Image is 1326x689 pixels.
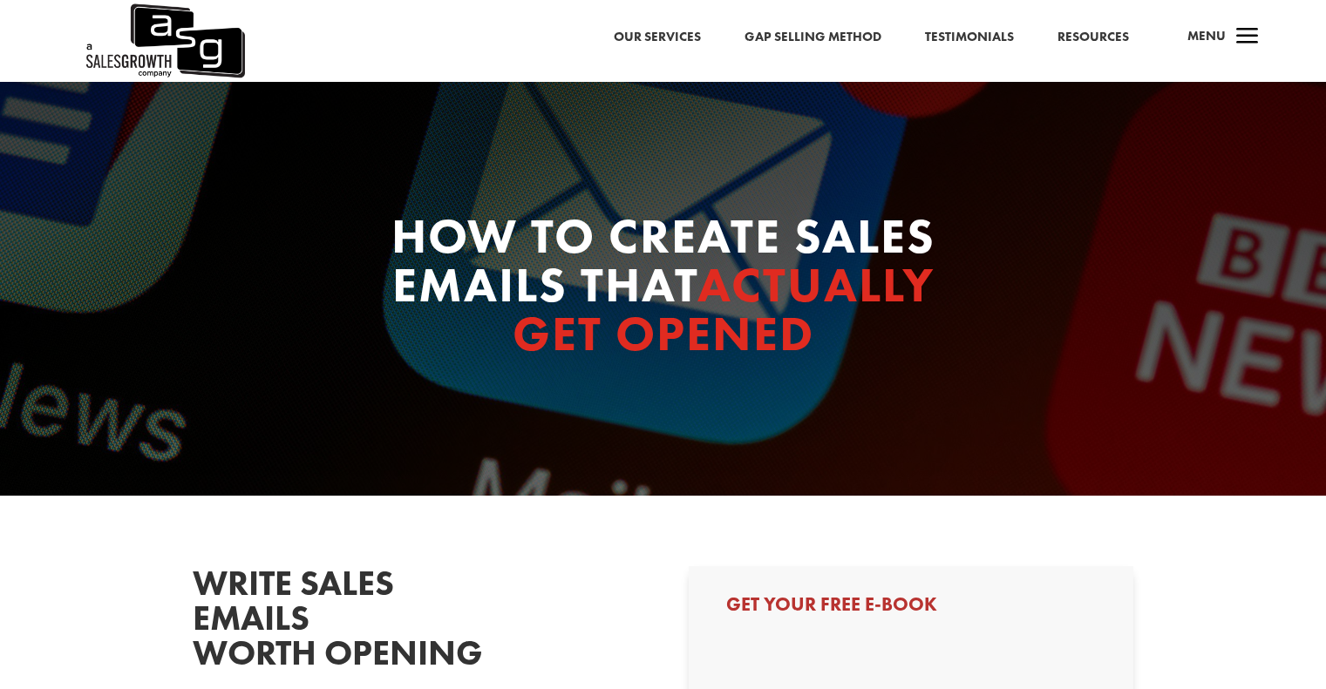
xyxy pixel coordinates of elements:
[332,212,995,367] h1: How to create sales emails that
[193,566,454,679] h2: write sales emails worth opening
[1230,20,1265,55] span: a
[1187,27,1226,44] span: Menu
[745,26,881,49] a: Gap Selling Method
[513,253,935,365] span: Actually get opened
[1057,26,1129,49] a: Resources
[614,26,701,49] a: Our Services
[726,595,1096,623] h3: Get Your Free E-book
[925,26,1014,49] a: Testimonials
